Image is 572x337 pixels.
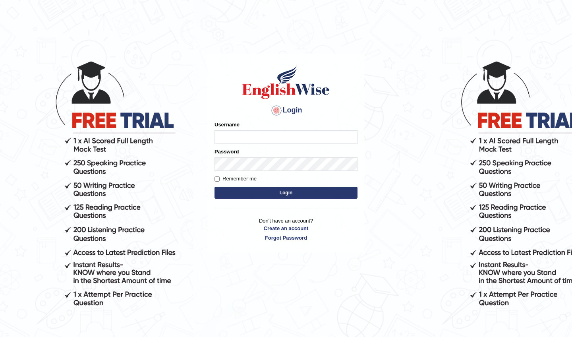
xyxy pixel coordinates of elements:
button: Login [214,187,357,199]
img: Logo of English Wise sign in for intelligent practice with AI [241,64,331,100]
a: Forgot Password [214,234,357,242]
label: Password [214,148,239,155]
h4: Login [214,104,357,117]
a: Create an account [214,225,357,232]
p: Don't have an account? [214,217,357,242]
label: Remember me [214,175,257,183]
input: Remember me [214,176,220,182]
label: Username [214,121,240,128]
